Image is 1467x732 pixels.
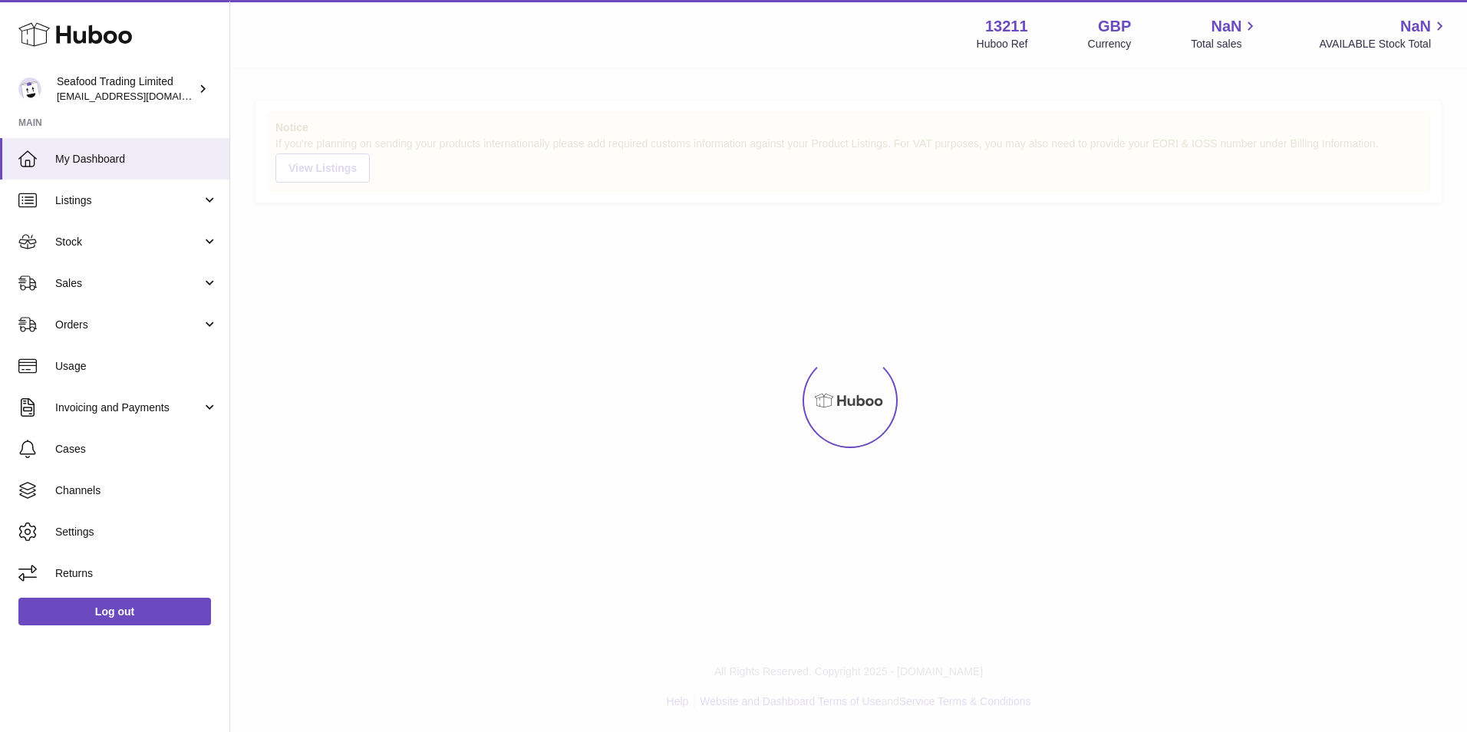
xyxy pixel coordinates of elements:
span: Invoicing and Payments [55,401,202,415]
span: Channels [55,483,218,498]
span: Orders [55,318,202,332]
span: NaN [1400,16,1431,37]
span: Total sales [1191,37,1259,51]
strong: 13211 [985,16,1028,37]
a: Log out [18,598,211,625]
img: internalAdmin-13211@internal.huboo.com [18,77,41,101]
strong: GBP [1098,16,1131,37]
span: Returns [55,566,218,581]
span: Settings [55,525,218,539]
div: Currency [1088,37,1132,51]
span: Stock [55,235,202,249]
div: Seafood Trading Limited [57,74,195,104]
span: Sales [55,276,202,291]
span: Usage [55,359,218,374]
span: My Dashboard [55,152,218,167]
span: Cases [55,442,218,457]
a: NaN Total sales [1191,16,1259,51]
span: AVAILABLE Stock Total [1319,37,1449,51]
span: Listings [55,193,202,208]
div: Huboo Ref [977,37,1028,51]
span: NaN [1211,16,1241,37]
span: [EMAIL_ADDRESS][DOMAIN_NAME] [57,90,226,102]
a: NaN AVAILABLE Stock Total [1319,16,1449,51]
